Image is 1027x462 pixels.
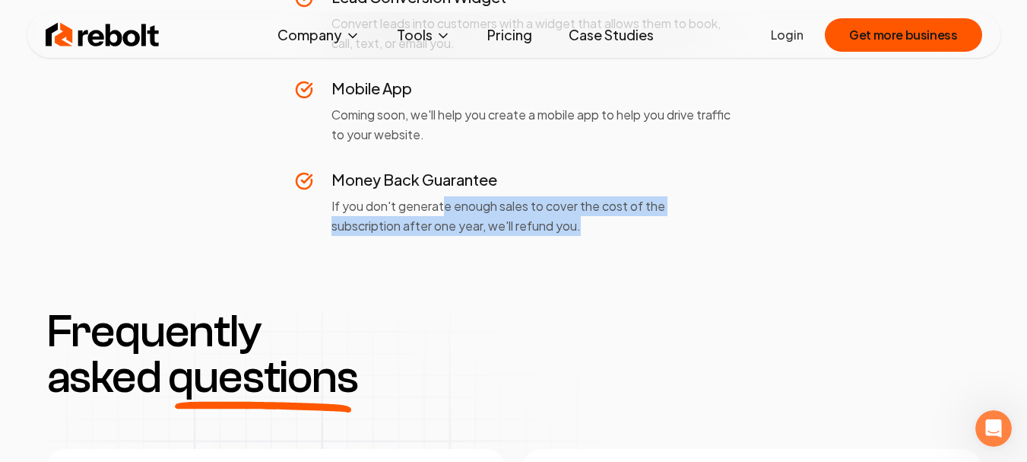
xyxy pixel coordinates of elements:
[475,20,544,50] a: Pricing
[975,410,1012,447] iframe: Intercom live chat
[168,355,357,400] span: questions
[46,20,160,50] img: Rebolt Logo
[265,20,372,50] button: Company
[331,105,733,145] p: Coming soon, we'll help you create a mobile app to help you drive traffic to your website.
[825,18,981,52] button: Get more business
[771,26,804,44] a: Login
[331,78,733,99] h3: Mobile App
[331,196,733,236] p: If you don't generate enough sales to cover the cost of the subscription after one year, we'll re...
[331,169,733,190] h3: Money Back Guarantee
[556,20,666,50] a: Case Studies
[47,309,376,400] h3: Frequently asked
[385,20,463,50] button: Tools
